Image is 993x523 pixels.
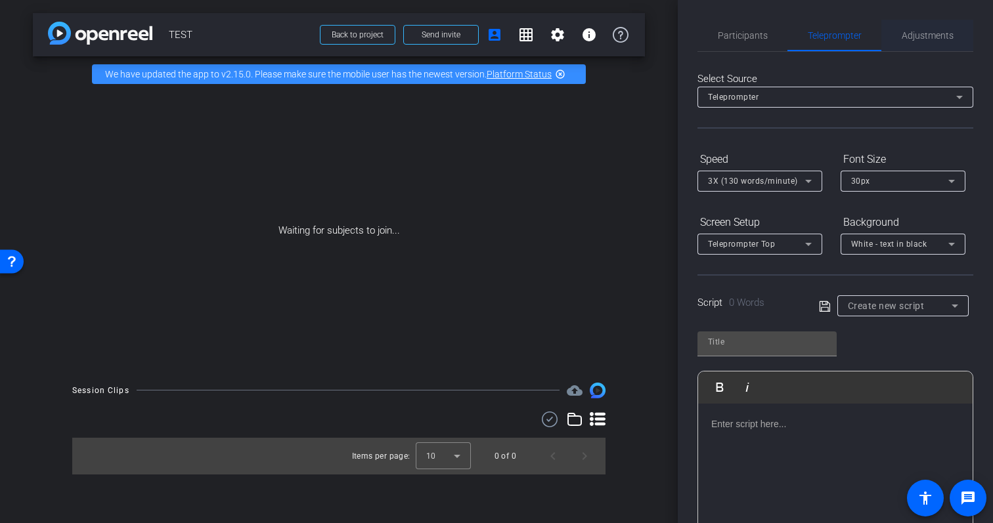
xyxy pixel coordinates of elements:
button: Italic (⌘I) [735,374,760,400]
span: White - text in black [851,240,927,249]
span: 30px [851,177,870,186]
input: Title [708,334,826,350]
div: Waiting for subjects to join... [33,92,645,369]
span: 3X (130 words/minute) [708,177,798,186]
span: Teleprompter [708,93,759,102]
div: Session Clips [72,384,129,397]
mat-icon: settings [550,27,565,43]
button: Back to project [320,25,395,45]
mat-icon: accessibility [917,490,933,506]
span: Participants [718,31,768,40]
button: Bold (⌘B) [707,374,732,400]
div: Select Source [697,72,973,87]
span: Teleprompter Top [708,240,775,249]
mat-icon: message [960,490,976,506]
div: Background [841,211,965,234]
div: We have updated the app to v2.15.0. Please make sure the mobile user has the newest version. [92,64,586,84]
span: Create new script [848,301,925,311]
mat-icon: cloud_upload [567,383,583,398]
div: Items per page: [352,450,410,463]
span: Back to project [332,30,384,39]
mat-icon: grid_on [518,27,534,43]
mat-icon: account_box [487,27,502,43]
button: Next page [569,440,600,472]
div: Font Size [841,148,965,171]
span: Adjustments [902,31,954,40]
span: Send invite [422,30,460,40]
span: Destinations for your clips [567,383,583,398]
a: Platform Status [487,69,552,79]
div: 0 of 0 [495,450,516,463]
mat-icon: info [581,27,597,43]
div: Screen Setup [697,211,822,234]
div: Script [697,295,801,310]
img: Session clips [590,383,606,398]
button: Send invite [403,25,479,45]
button: Previous page [537,440,569,472]
span: Teleprompter [808,31,862,40]
span: 0 Words [729,297,764,308]
mat-icon: highlight_off [555,69,565,79]
span: TEST [169,22,312,48]
img: app-logo [48,22,152,45]
div: Speed [697,148,822,171]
